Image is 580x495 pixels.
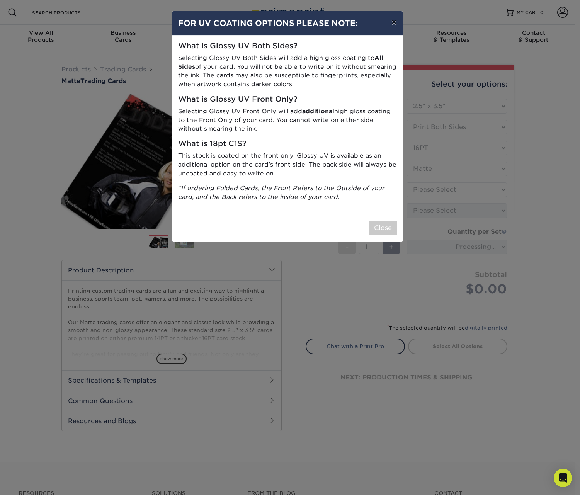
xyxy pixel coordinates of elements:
[302,107,334,115] strong: additional
[178,42,397,51] h5: What is Glossy UV Both Sides?
[178,95,397,104] h5: What is Glossy UV Front Only?
[385,11,403,33] button: ×
[554,469,572,487] div: Open Intercom Messenger
[178,151,397,178] p: This stock is coated on the front only. Glossy UV is available as an additional option on the car...
[178,139,397,148] h5: What is 18pt C1S?
[178,107,397,133] p: Selecting Glossy UV Front Only will add high gloss coating to the Front Only of your card. You ca...
[178,54,383,70] strong: All Sides
[178,17,397,29] h4: FOR UV COATING OPTIONS PLEASE NOTE:
[178,54,397,89] p: Selecting Glossy UV Both Sides will add a high gloss coating to of your card. You will not be abl...
[178,184,384,201] i: *If ordering Folded Cards, the Front Refers to the Outside of your card, and the Back refers to t...
[369,221,397,235] button: Close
